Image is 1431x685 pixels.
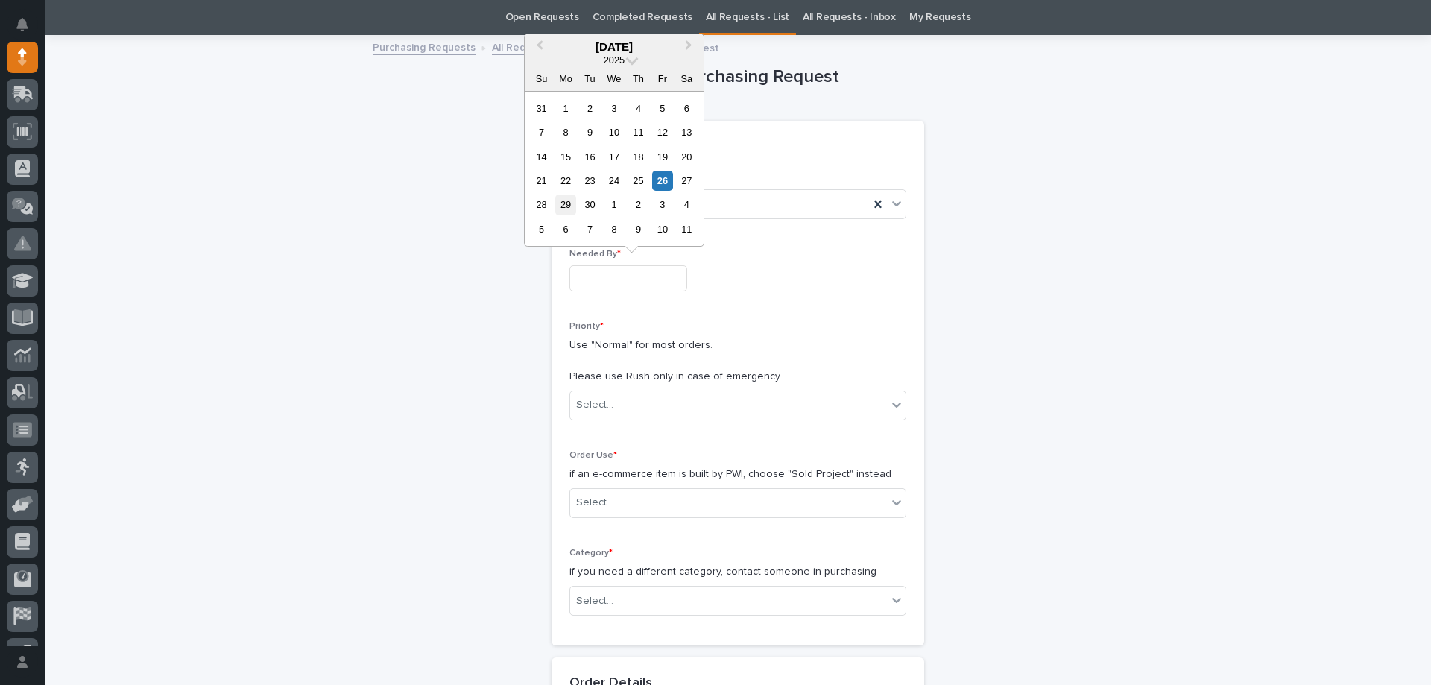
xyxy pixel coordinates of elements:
[19,18,38,42] div: Notifications
[569,564,906,580] p: if you need a different category, contact someone in purchasing
[677,98,697,119] div: Choose Saturday, September 6th, 2025
[677,195,697,215] div: Choose Saturday, October 4th, 2025
[604,171,624,191] div: Choose Wednesday, September 24th, 2025
[552,66,924,88] h1: New Purchasing Request
[678,36,702,60] button: Next Month
[529,96,698,242] div: month 2025-09
[531,122,552,142] div: Choose Sunday, September 7th, 2025
[569,451,617,460] span: Order Use
[604,122,624,142] div: Choose Wednesday, September 10th, 2025
[576,397,613,413] div: Select...
[555,69,575,89] div: Mo
[604,147,624,167] div: Choose Wednesday, September 17th, 2025
[628,98,648,119] div: Choose Thursday, September 4th, 2025
[604,219,624,239] div: Choose Wednesday, October 8th, 2025
[531,219,552,239] div: Choose Sunday, October 5th, 2025
[580,195,600,215] div: Choose Tuesday, September 30th, 2025
[525,40,704,54] div: [DATE]
[652,122,672,142] div: Choose Friday, September 12th, 2025
[555,171,575,191] div: Choose Monday, September 22nd, 2025
[652,171,672,191] div: Choose Friday, September 26th, 2025
[677,147,697,167] div: Choose Saturday, September 20th, 2025
[652,195,672,215] div: Choose Friday, October 3rd, 2025
[628,195,648,215] div: Choose Thursday, October 2nd, 2025
[569,549,613,558] span: Category
[580,219,600,239] div: Choose Tuesday, October 7th, 2025
[604,98,624,119] div: Choose Wednesday, September 3rd, 2025
[652,69,672,89] div: Fr
[531,69,552,89] div: Su
[580,171,600,191] div: Choose Tuesday, September 23rd, 2025
[652,219,672,239] div: Choose Friday, October 10th, 2025
[576,593,613,609] div: Select...
[576,495,613,511] div: Select...
[628,219,648,239] div: Choose Thursday, October 9th, 2025
[628,122,648,142] div: Choose Thursday, September 11th, 2025
[373,38,476,55] a: Purchasing Requests
[677,122,697,142] div: Choose Saturday, September 13th, 2025
[555,219,575,239] div: Choose Monday, October 6th, 2025
[580,69,600,89] div: Tu
[531,98,552,119] div: Choose Sunday, August 31st, 2025
[604,195,624,215] div: Choose Wednesday, October 1st, 2025
[628,69,648,89] div: Th
[604,54,625,66] span: 2025
[569,467,906,482] p: if an e-commerce item is built by PWI, choose "Sold Project" instead
[580,98,600,119] div: Choose Tuesday, September 2nd, 2025
[569,338,906,384] p: Use "Normal" for most orders. Please use Rush only in case of emergency.
[652,147,672,167] div: Choose Friday, September 19th, 2025
[569,250,621,259] span: Needed By
[555,122,575,142] div: Choose Monday, September 8th, 2025
[531,147,552,167] div: Choose Sunday, September 14th, 2025
[492,38,580,55] a: All Requests - List
[652,98,672,119] div: Choose Friday, September 5th, 2025
[677,69,697,89] div: Sa
[604,69,624,89] div: We
[677,219,697,239] div: Choose Saturday, October 11th, 2025
[628,171,648,191] div: Choose Thursday, September 25th, 2025
[628,147,648,167] div: Choose Thursday, September 18th, 2025
[569,322,604,331] span: Priority
[555,147,575,167] div: Choose Monday, September 15th, 2025
[7,9,38,40] button: Notifications
[677,171,697,191] div: Choose Saturday, September 27th, 2025
[531,171,552,191] div: Choose Sunday, September 21st, 2025
[555,195,575,215] div: Choose Monday, September 29th, 2025
[531,195,552,215] div: Choose Sunday, September 28th, 2025
[580,122,600,142] div: Choose Tuesday, September 9th, 2025
[555,98,575,119] div: Choose Monday, September 1st, 2025
[526,36,550,60] button: Previous Month
[580,147,600,167] div: Choose Tuesday, September 16th, 2025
